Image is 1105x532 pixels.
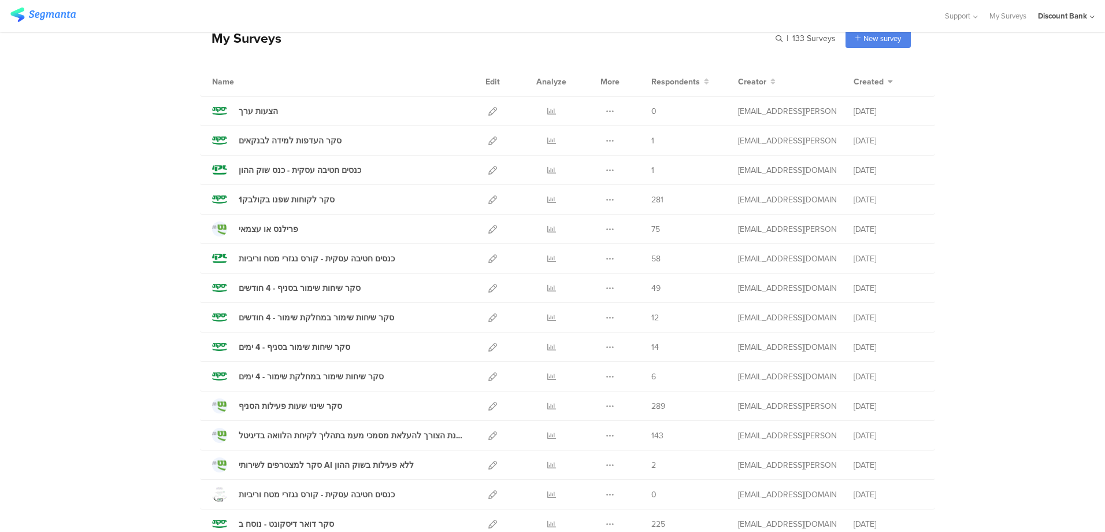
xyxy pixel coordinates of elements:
span: 2 [651,459,656,471]
a: סקר לקוחות שפנו בקולבק1 [212,192,335,207]
div: [DATE] [854,459,923,471]
span: 49 [651,282,661,294]
a: סקר דואר דיסקונט - נוסח ב [212,516,334,531]
a: סקר שינוי שעות פעילות הסניף [212,398,342,413]
div: סקר דואר דיסקונט - נוסח ב [239,518,334,530]
div: כנסים חטיבה עסקית - קורס נגזרי מטח וריביות [239,489,395,501]
a: פרילנס או עצמאי [212,221,298,237]
span: 1 [651,164,654,176]
span: 281 [651,194,663,206]
div: My Surveys [200,28,281,48]
a: כנסים חטיבה עסקית - קורס נגזרי מטח וריביות [212,487,395,502]
span: Creator [738,76,766,88]
span: Support [945,10,970,21]
div: [DATE] [854,253,923,265]
div: סקר לקוחות שפנו בקולבק1 [239,194,335,206]
div: hofit.refael@dbank.co.il [738,135,836,147]
div: סקר שינוי שעות פעילות הסניף [239,400,342,412]
div: [DATE] [854,312,923,324]
div: hofit.refael@dbank.co.il [738,459,836,471]
span: 75 [651,223,660,235]
span: 14 [651,341,659,353]
div: eden.nabet@dbank.co.il [738,194,836,206]
div: More [598,67,622,96]
div: סקר העדפות למידה לבנקאים [239,135,342,147]
div: סקר שיחות שימור במחלקת שימור - 4 חודשים [239,312,394,324]
a: סקר שיחות שימור בסניף - 4 חודשים [212,280,361,295]
span: 1 [651,135,654,147]
a: סקר שיחות שימור בסניף - 4 ימים [212,339,350,354]
span: 12 [651,312,659,324]
div: כנסים חטיבה עסקית - כנס שוק ההון [239,164,361,176]
a: הצעות ערך [212,104,278,119]
a: כנסים חטיבה עסקית - כנס שוק ההון [212,162,361,178]
div: כנסים חטיבה עסקית - קורס נגזרי מטח וריביות [239,253,395,265]
button: Respondents [651,76,709,88]
img: segmanta logo [10,8,76,22]
div: Discount Bank [1038,10,1087,21]
div: [DATE] [854,223,923,235]
div: Edit [480,67,505,96]
span: 289 [651,400,665,412]
div: hofit.refael@dbank.co.il [738,400,836,412]
div: anat.gilad@dbank.co.il [738,164,836,176]
div: anat.gilad@dbank.co.il [738,341,836,353]
div: סקר שיחות שימור בסניף - 4 חודשים [239,282,361,294]
a: סקר למצטרפים לשירותי AI ללא פעילות בשוק ההון [212,457,414,472]
div: [DATE] [854,518,923,530]
div: סקר שיחות שימור במחלקת שימור - 4 ימים [239,371,384,383]
div: [DATE] [854,341,923,353]
span: 58 [651,253,661,265]
div: [DATE] [854,194,923,206]
div: הצעות ערך [239,105,278,117]
div: anat.gilad@dbank.co.il [738,489,836,501]
span: 0 [651,489,657,501]
div: hofit.refael@dbank.co.il [738,430,836,442]
div: [DATE] [854,400,923,412]
span: 6 [651,371,656,383]
div: [DATE] [854,282,923,294]
a: כנסים חטיבה עסקית - קורס נגזרי מטח וריביות [212,251,395,266]
span: 143 [651,430,663,442]
div: [DATE] [854,164,923,176]
span: 133 Surveys [792,32,836,45]
div: [DATE] [854,371,923,383]
div: hofit.refael@dbank.co.il [738,223,836,235]
span: Created [854,76,884,88]
span: Respondents [651,76,700,88]
span: 225 [651,518,665,530]
div: anat.gilad@dbank.co.il [738,518,836,530]
div: anat.gilad@dbank.co.il [738,371,836,383]
div: Analyze [534,67,569,96]
div: anat.gilad@dbank.co.il [738,282,836,294]
div: סקר למצטרפים לשירותי AI ללא פעילות בשוק ההון [239,459,414,471]
div: [DATE] [854,105,923,117]
span: | [785,32,790,45]
div: Name [212,76,281,88]
button: Creator [738,76,776,88]
div: פרילנס או עצמאי [239,223,298,235]
div: hofit.refael@dbank.co.il [738,105,836,117]
span: New survey [863,33,901,44]
div: [DATE] [854,135,923,147]
div: anat.gilad@dbank.co.il [738,253,836,265]
div: anat.gilad@dbank.co.il [738,312,836,324]
a: סקר שיחות שימור במחלקת שימור - 4 חודשים [212,310,394,325]
div: [DATE] [854,430,923,442]
a: סקר העדפות למידה לבנקאים [212,133,342,148]
a: סקר שיחות שימור במחלקת שימור - 4 ימים [212,369,384,384]
div: סקר שיחות שימור בסניף - 4 ימים [239,341,350,353]
span: 0 [651,105,657,117]
div: [DATE] [854,489,923,501]
a: בחינת הצורך להעלאת מסמכי מעמ בתהליך לקיחת הלוואה בדיגיטל [212,428,463,443]
div: בחינת הצורך להעלאת מסמכי מעמ בתהליך לקיחת הלוואה בדיגיטל [239,430,463,442]
button: Created [854,76,893,88]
